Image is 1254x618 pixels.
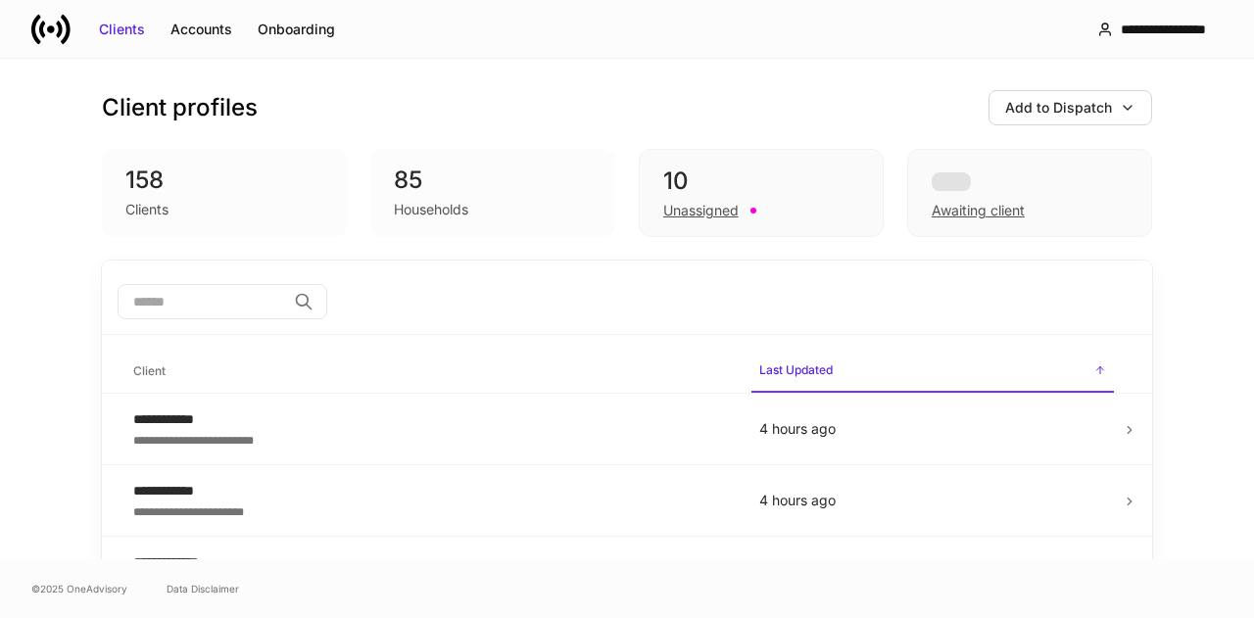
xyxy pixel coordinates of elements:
[932,201,1025,220] div: Awaiting client
[125,200,169,219] div: Clients
[759,419,1106,439] p: 4 hours ago
[751,351,1114,393] span: Last Updated
[394,165,592,196] div: 85
[86,14,158,45] button: Clients
[639,149,884,237] div: 10Unassigned
[759,360,833,379] h6: Last Updated
[989,90,1152,125] button: Add to Dispatch
[1005,98,1112,118] div: Add to Dispatch
[245,14,348,45] button: Onboarding
[663,166,859,197] div: 10
[158,14,245,45] button: Accounts
[907,149,1152,237] div: Awaiting client
[663,201,739,220] div: Unassigned
[759,491,1106,510] p: 4 hours ago
[133,361,166,380] h6: Client
[167,581,239,596] a: Data Disclaimer
[125,352,736,392] span: Client
[170,20,232,39] div: Accounts
[31,581,127,596] span: © 2025 OneAdvisory
[125,165,323,196] div: 158
[102,92,258,123] h3: Client profiles
[394,200,468,219] div: Households
[258,20,335,39] div: Onboarding
[99,20,145,39] div: Clients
